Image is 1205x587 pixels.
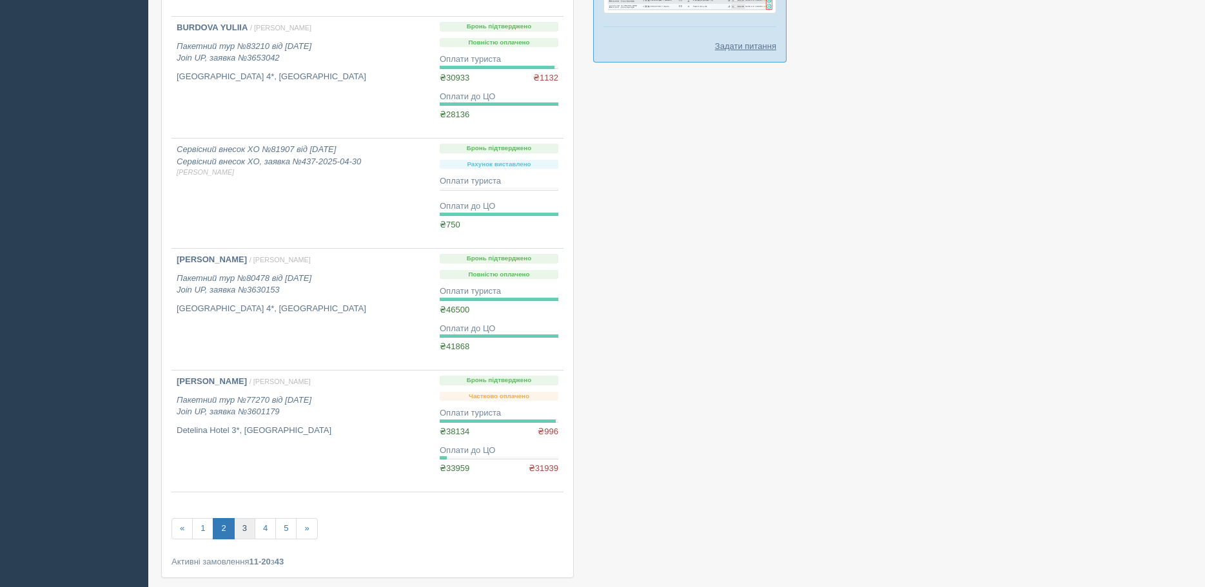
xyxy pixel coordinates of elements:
span: ₴38134 [440,427,469,436]
span: [PERSON_NAME] [177,168,429,177]
span: ₴46500 [440,305,469,314]
div: Оплати туриста [440,175,558,188]
a: [PERSON_NAME] / [PERSON_NAME] Пакетний тур №80478 від [DATE]Join UP, заявка №3630153 [GEOGRAPHIC_... [171,249,435,370]
span: ₴750 [440,220,460,229]
i: Пакетний тур №77270 від [DATE] Join UP, заявка №3601179 [177,395,311,417]
a: Задати питання [715,40,776,52]
b: BURDOVA YULIIA [177,23,248,32]
span: ₴1132 [533,72,558,84]
p: Detelina Hotel 3*, [GEOGRAPHIC_DATA] [177,425,429,437]
a: 1 [192,518,213,539]
p: Бронь підтверджено [440,144,558,153]
div: Оплати туриста [440,53,558,66]
span: ₴996 [538,426,558,438]
span: ₴28136 [440,110,469,119]
div: Активні замовлення з [171,555,563,568]
a: » [296,518,317,539]
p: Повністю оплачено [440,270,558,280]
span: ₴41868 [440,342,469,351]
p: Бронь підтверджено [440,254,558,264]
span: ₴31939 [529,463,558,475]
p: Рахунок виставлено [440,160,558,169]
b: [PERSON_NAME] [177,376,247,386]
p: Повністю оплачено [440,38,558,48]
div: Оплати до ЦО [440,445,558,457]
a: [PERSON_NAME] / [PERSON_NAME] Пакетний тур №77270 від [DATE]Join UP, заявка №3601179 Detelina Hot... [171,370,435,492]
div: Оплати туриста [440,285,558,298]
p: [GEOGRAPHIC_DATA] 4*, [GEOGRAPHIC_DATA] [177,71,429,83]
a: 3 [234,518,255,539]
a: Сервісний внесок XO №81907 від [DATE]Сервісний внесок XO, заявка №437-2025-04-30[PERSON_NAME] [171,139,435,248]
p: Частково оплачено [440,392,558,401]
a: 2 [213,518,234,539]
div: Оплати туриста [440,407,558,419]
a: BURDOVA YULIIA / [PERSON_NAME] Пакетний тур №83210 від [DATE]Join UP, заявка №3653042 [GEOGRAPHIC... [171,17,435,138]
span: ₴30933 [440,73,469,82]
a: 5 [275,518,297,539]
i: Сервісний внесок XO №81907 від [DATE] Сервісний внесок XO, заявка №437-2025-04-30 [177,144,429,178]
b: [PERSON_NAME] [177,255,247,264]
div: Оплати до ЦО [440,200,558,213]
i: Пакетний тур №80478 від [DATE] Join UP, заявка №3630153 [177,273,311,295]
a: « [171,518,193,539]
span: / [PERSON_NAME] [250,378,311,385]
span: / [PERSON_NAME] [250,24,311,32]
p: Бронь підтверджено [440,22,558,32]
span: ₴33959 [440,463,469,473]
p: Бронь підтверджено [440,376,558,385]
div: Оплати до ЦО [440,91,558,103]
b: 43 [275,557,284,566]
p: [GEOGRAPHIC_DATA] 4*, [GEOGRAPHIC_DATA] [177,303,429,315]
i: Пакетний тур №83210 від [DATE] Join UP, заявка №3653042 [177,41,311,63]
div: Оплати до ЦО [440,323,558,335]
b: 11-20 [250,557,271,566]
span: / [PERSON_NAME] [250,256,311,264]
a: 4 [255,518,276,539]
